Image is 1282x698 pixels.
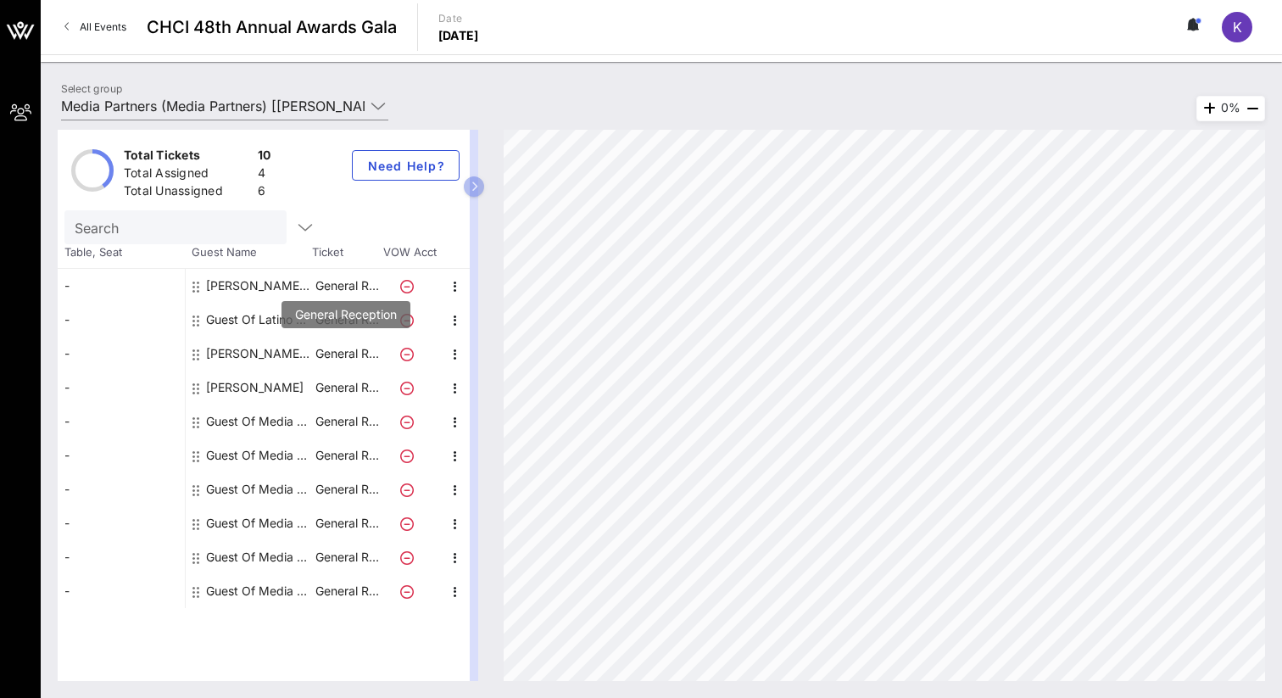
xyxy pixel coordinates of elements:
[61,82,122,95] label: Select group
[438,27,479,44] p: [DATE]
[313,303,381,337] p: General R…
[58,472,185,506] div: -
[124,165,251,186] div: Total Assigned
[58,540,185,574] div: -
[312,244,380,261] span: Ticket
[313,269,381,303] p: General R…
[1196,96,1265,121] div: 0%
[206,506,313,540] div: Guest Of Media Partners
[438,10,479,27] p: Date
[58,303,185,337] div: -
[258,182,271,204] div: 6
[58,574,185,608] div: -
[80,20,126,33] span: All Events
[206,269,313,303] div: Dalia Almnanza-smith
[206,574,313,608] div: Guest Of Media Partners
[313,438,381,472] p: General R…
[258,147,271,168] div: 10
[147,14,397,40] span: CHCI 48th Annual Awards Gala
[313,506,381,540] p: General R…
[58,405,185,438] div: -
[54,14,137,41] a: All Events
[258,165,271,186] div: 4
[313,405,381,438] p: General R…
[206,540,313,574] div: Guest Of Media Partners
[124,147,251,168] div: Total Tickets
[313,574,381,608] p: General R…
[352,150,460,181] button: Need Help?
[58,371,185,405] div: -
[58,269,185,303] div: -
[313,337,381,371] p: General R…
[206,337,313,371] div: Marcos Marin Media Partners
[124,182,251,204] div: Total Unassigned
[206,303,313,337] div: Guest Of Latino Magazine- Ron Smith Media Partners
[1233,19,1242,36] span: K
[206,438,313,472] div: Guest Of Media Partners
[206,371,304,405] div: Rafael Ulloa
[185,244,312,261] span: Guest Name
[366,159,445,173] span: Need Help?
[313,472,381,506] p: General R…
[313,371,381,405] p: General R…
[206,405,313,438] div: Guest Of Media Partners
[58,506,185,540] div: -
[58,337,185,371] div: -
[58,438,185,472] div: -
[380,244,439,261] span: VOW Acct
[206,472,313,506] div: Guest Of Media Partners
[58,244,185,261] span: Table, Seat
[313,540,381,574] p: General R…
[1222,12,1252,42] div: K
